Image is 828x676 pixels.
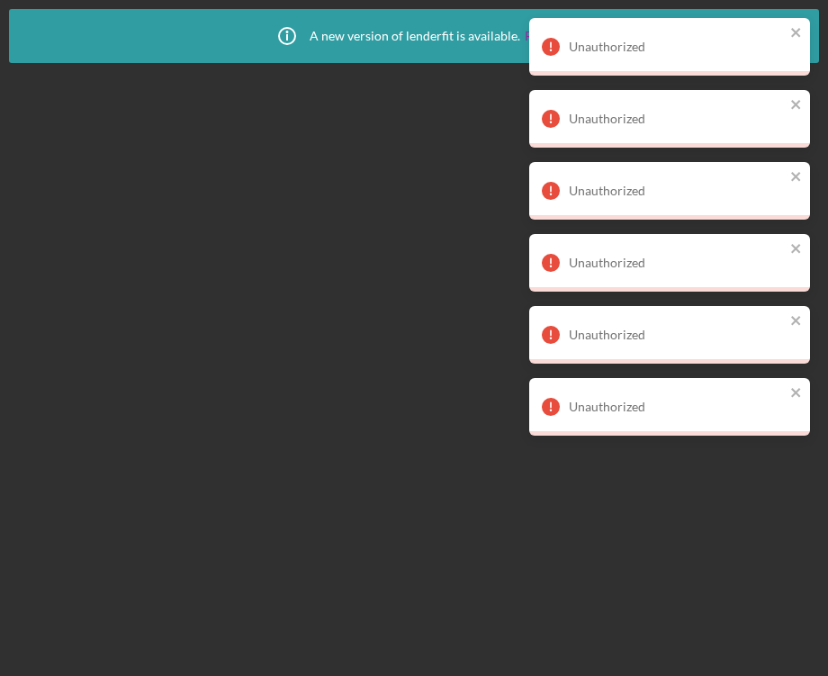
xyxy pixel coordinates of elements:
div: Unauthorized [569,256,785,270]
div: Unauthorized [569,184,785,198]
div: A new version of lenderfit is available. [265,14,563,59]
div: Unauthorized [569,328,785,342]
div: Unauthorized [569,112,785,126]
a: Reload [525,29,563,43]
button: close [790,241,803,258]
button: close [790,313,803,330]
button: close [790,169,803,186]
div: Unauthorized [569,40,785,54]
button: close [790,25,803,42]
button: close [790,97,803,114]
div: Unauthorized [569,400,785,414]
button: close [790,385,803,402]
